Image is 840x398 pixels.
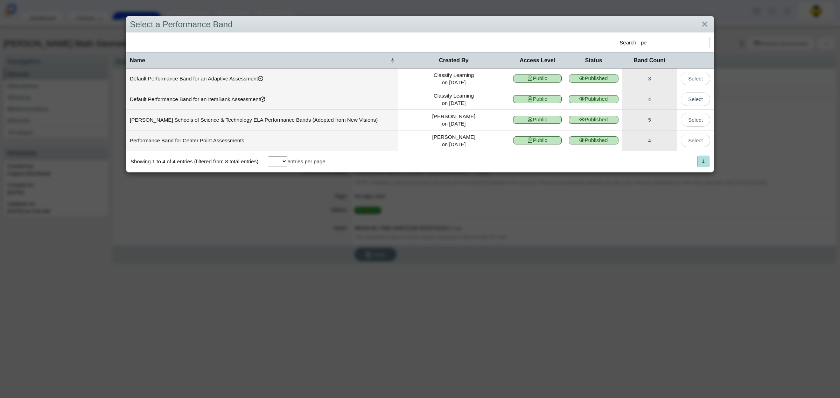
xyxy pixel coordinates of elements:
[126,16,714,33] div: Select a Performance Band
[622,130,678,151] a: View Performance Band
[696,156,709,167] nav: pagination
[398,69,509,89] td: Classify Learning on [DATE]
[513,57,562,64] span: Access Level
[569,116,618,124] span: Published
[513,95,562,103] span: Public
[513,136,562,144] span: Public
[625,57,674,64] span: Band Count
[126,89,398,110] td: Default Performance Band for an ItemBank Assessment
[681,113,710,127] button: Select
[622,69,678,89] a: View Performance Band
[569,136,618,144] span: Published
[681,92,710,106] button: Select
[398,89,509,110] td: Classify Learning on [DATE]
[287,158,325,164] label: entries per page
[622,110,678,130] a: View Performance Band
[513,74,562,83] span: Public
[126,69,398,89] td: Default Performance Band for an Adaptive Assessment
[130,57,389,64] span: Name
[513,116,562,124] span: Public
[622,89,678,109] a: View Performance Band
[398,110,509,130] td: [PERSON_NAME] on [DATE]
[681,134,710,147] button: Select
[699,19,710,30] a: Close
[697,156,709,167] button: 1
[569,74,618,83] span: Published
[398,130,509,151] td: [PERSON_NAME] on [DATE]
[126,151,258,172] div: Showing 1 to 4 of 4 entries (filtered from 8 total entries)
[401,57,506,64] span: Created By
[390,57,394,64] span: Name : Activate to invert sorting
[126,110,398,130] td: [PERSON_NAME] Schools of Science & Technology ELA Performance Bands (Adopted from New Visions)
[569,57,618,64] span: Status
[619,40,638,45] label: Search:
[126,130,398,151] td: Performance Band for Center Point Assessments
[569,95,618,103] span: Published
[681,72,710,85] button: Select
